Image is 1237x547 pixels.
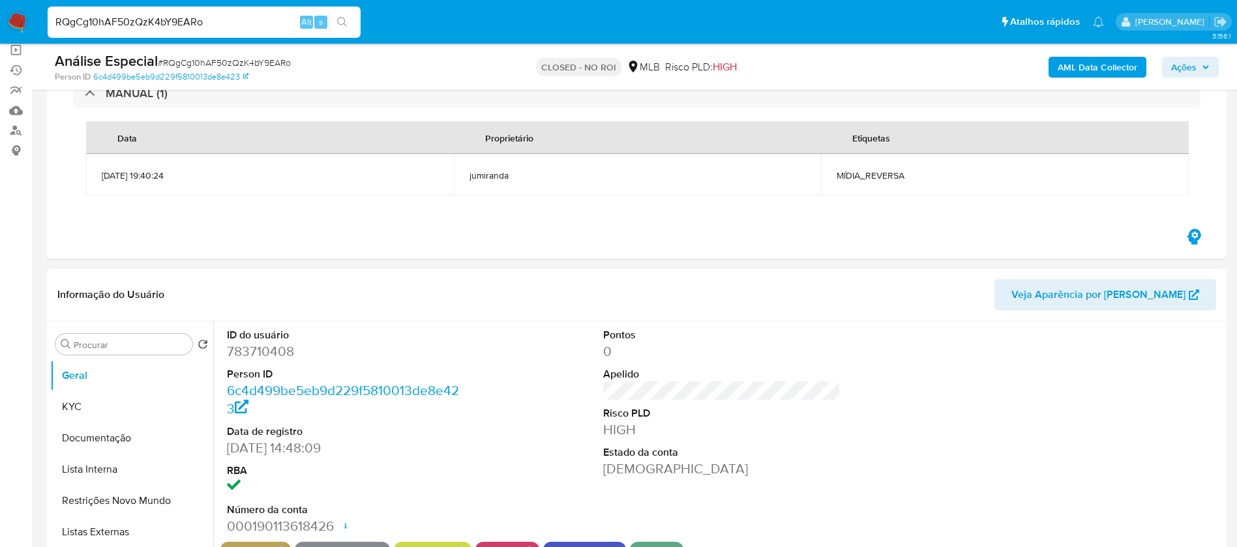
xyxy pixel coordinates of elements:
span: Ações [1171,57,1197,78]
button: Veja Aparência por [PERSON_NAME] [994,279,1216,310]
span: Atalhos rápidos [1010,15,1080,29]
dt: Estado da conta [603,445,841,460]
span: # RQgCg10hAF50zQzK4bY9EARo [158,56,291,69]
h3: MANUAL (1) [106,86,168,100]
button: Retornar ao pedido padrão [198,339,208,353]
p: CLOSED - NO ROI [536,58,621,76]
button: Ações [1162,57,1219,78]
dt: Apelido [603,367,841,381]
b: AML Data Collector [1058,57,1137,78]
a: Sair [1214,15,1227,29]
span: Veja Aparência por [PERSON_NAME] [1011,279,1185,310]
dt: Person ID [227,367,465,381]
a: Notificações [1093,16,1104,27]
span: 3.156.1 [1212,31,1230,41]
p: andreia.almeida@mercadolivre.com [1135,16,1209,28]
dt: Risco PLD [603,406,841,421]
button: search-icon [329,13,355,31]
dd: HIGH [603,421,841,439]
b: Análise Especial [55,50,158,71]
a: 6c4d499be5eb9d229f5810013de8e423 [227,381,459,418]
div: Proprietário [469,122,549,153]
div: MLB [627,60,660,74]
span: [DATE] 19:40:24 [102,170,438,181]
span: jumiranda [469,170,806,181]
button: Geral [50,360,213,391]
span: Alt [301,16,312,28]
span: Risco PLD: [665,60,737,74]
div: Etiquetas [837,122,906,153]
dt: Número da conta [227,503,465,517]
input: Pesquise usuários ou casos... [48,14,361,31]
dt: ID do usuário [227,328,465,342]
a: 6c4d499be5eb9d229f5810013de8e423 [93,71,248,83]
div: MANUAL (1) [73,78,1200,108]
dt: Pontos [603,328,841,342]
button: Lista Interna [50,454,213,485]
dt: Data de registro [227,424,465,439]
dd: 783710408 [227,342,465,361]
span: HIGH [713,59,737,74]
dt: RBA [227,464,465,478]
button: AML Data Collector [1049,57,1146,78]
span: s [319,16,323,28]
dd: [DEMOGRAPHIC_DATA] [603,460,841,478]
dd: [DATE] 14:48:09 [227,439,465,457]
b: Person ID [55,71,91,83]
button: KYC [50,391,213,422]
div: Data [102,122,153,153]
dd: 0 [603,342,841,361]
button: Documentação [50,422,213,454]
button: Restrições Novo Mundo [50,485,213,516]
input: Procurar [74,339,187,351]
h1: Informação do Usuário [57,288,164,301]
button: Procurar [61,339,71,349]
dd: 000190113618426 [227,517,465,535]
span: MÍDIA_REVERSA [837,170,1173,181]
